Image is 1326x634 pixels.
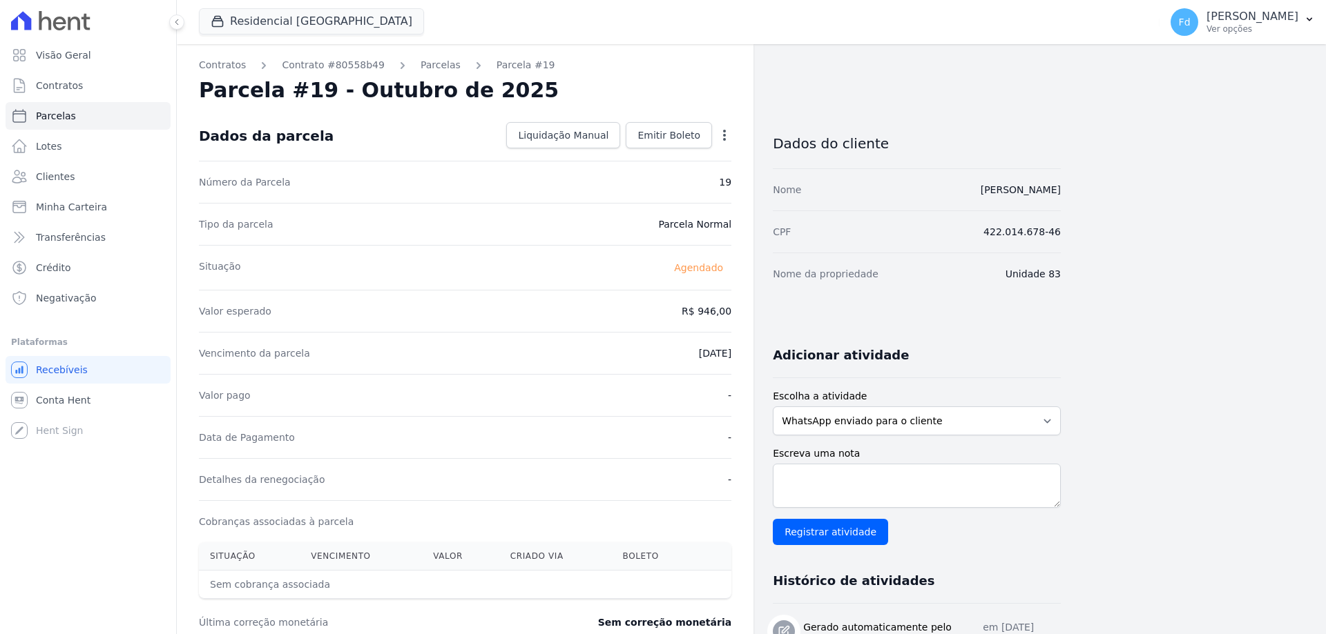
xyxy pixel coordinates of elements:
h3: Adicionar atividade [773,347,909,364]
span: Clientes [36,170,75,184]
span: Crédito [36,261,71,275]
button: Fd [PERSON_NAME] Ver opções [1160,3,1326,41]
span: Negativação [36,291,97,305]
dt: Última correção monetária [199,615,514,629]
dt: Nome [773,183,801,197]
a: Parcelas [421,58,461,72]
a: Contrato #80558b49 [282,58,385,72]
dt: Vencimento da parcela [199,346,310,360]
h3: Histórico de atividades [773,573,934,589]
th: Situação [199,542,300,571]
span: Fd [1179,17,1191,27]
dt: Nome da propriedade [773,267,878,281]
a: Lotes [6,132,171,160]
nav: Breadcrumb [199,58,731,72]
label: Escreva uma nota [773,446,1061,461]
span: Visão Geral [36,48,91,62]
span: Lotes [36,139,62,153]
span: Emitir Boleto [637,128,700,142]
input: Registrar atividade [773,519,888,545]
h3: Dados do cliente [773,135,1061,152]
span: Parcelas [36,109,76,123]
span: Recebíveis [36,363,88,377]
a: Contratos [199,58,246,72]
a: Liquidação Manual [506,122,620,148]
span: Liquidação Manual [518,128,608,142]
th: Valor [422,542,499,571]
dt: Valor esperado [199,304,271,318]
div: Dados da parcela [199,128,334,144]
dd: [DATE] [699,346,731,360]
dd: 19 [719,175,731,189]
dt: Valor pago [199,388,251,402]
a: Crédito [6,254,171,281]
a: Visão Geral [6,41,171,69]
span: Transferências [36,230,106,244]
dt: Cobranças associadas à parcela [199,515,354,528]
dd: Sem correção monetária [598,615,731,629]
span: Minha Carteira [36,200,107,214]
a: Recebíveis [6,356,171,384]
dt: Situação [199,259,241,276]
dd: - [728,473,731,486]
th: Sem cobrança associada [199,571,612,599]
dd: 422.014.678-46 [983,225,1061,239]
dt: Número da Parcela [199,175,291,189]
dd: - [728,430,731,444]
dd: R$ 946,00 [682,304,731,318]
p: [PERSON_NAME] [1207,10,1298,23]
a: Negativação [6,284,171,312]
span: Conta Hent [36,393,90,407]
dd: - [728,388,731,402]
dt: Tipo da parcela [199,217,273,231]
a: Parcelas [6,102,171,130]
dd: Parcela Normal [658,217,731,231]
th: Criado via [499,542,612,571]
label: Escolha a atividade [773,389,1061,404]
dd: Unidade 83 [1006,267,1061,281]
th: Boleto [612,542,699,571]
a: Clientes [6,163,171,190]
a: Emitir Boleto [626,122,712,148]
a: Transferências [6,224,171,251]
a: Minha Carteira [6,193,171,221]
dt: Detalhes da renegociação [199,473,325,486]
dt: Data de Pagamento [199,430,295,444]
a: Parcela #19 [497,58,555,72]
a: Contratos [6,72,171,99]
th: Vencimento [300,542,422,571]
span: Contratos [36,79,83,92]
a: [PERSON_NAME] [981,184,1061,195]
p: Ver opções [1207,23,1298,34]
h2: Parcela #19 - Outubro de 2025 [199,78,559,103]
div: Plataformas [11,334,165,350]
dt: CPF [773,225,791,239]
a: Conta Hent [6,386,171,414]
span: Agendado [666,259,731,276]
button: Residencial [GEOGRAPHIC_DATA] [199,8,424,34]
